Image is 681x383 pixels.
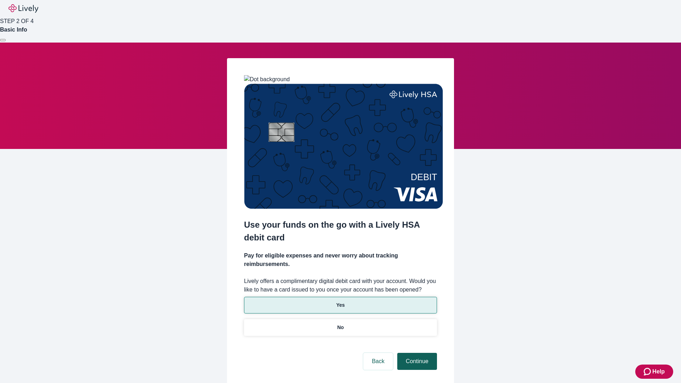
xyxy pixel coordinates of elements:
[244,297,437,313] button: Yes
[337,324,344,331] p: No
[397,353,437,370] button: Continue
[244,84,443,209] img: Debit card
[244,218,437,244] h2: Use your funds on the go with a Lively HSA debit card
[244,75,290,84] img: Dot background
[9,4,38,13] img: Lively
[336,301,345,309] p: Yes
[244,319,437,336] button: No
[363,353,393,370] button: Back
[244,277,437,294] label: Lively offers a complimentary digital debit card with your account. Would you like to have a card...
[635,365,673,379] button: Zendesk support iconHelp
[652,367,665,376] span: Help
[644,367,652,376] svg: Zendesk support icon
[244,251,437,268] h4: Pay for eligible expenses and never worry about tracking reimbursements.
